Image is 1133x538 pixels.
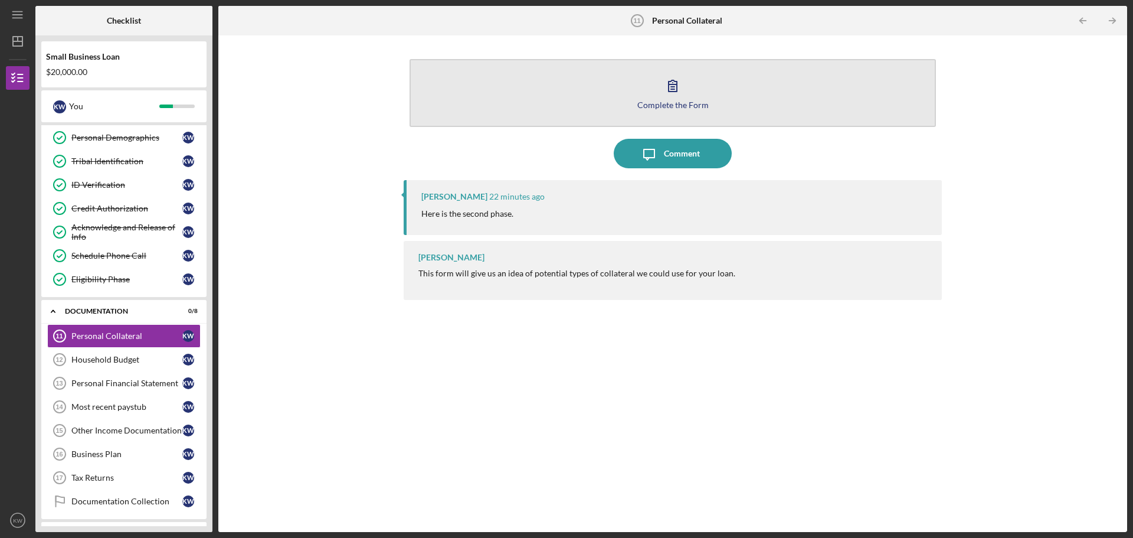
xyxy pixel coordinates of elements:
tspan: 11 [55,332,63,340]
div: K W [182,401,194,413]
div: K W [182,203,194,214]
a: 16Business PlanKW [47,442,201,466]
div: K W [53,100,66,113]
button: Complete the Form [410,59,936,127]
div: Small Business Loan [46,52,202,61]
div: Schedule Phone Call [71,251,182,260]
div: This form will give us an idea of potential types of collateral we could use for your loan. [418,269,735,278]
a: ID VerificationKW [47,173,201,197]
div: K W [182,495,194,507]
button: Comment [614,139,732,168]
div: Eligibility Phase [71,275,182,284]
div: K W [182,377,194,389]
div: Personal Demographics [71,133,182,142]
div: Personal Collateral [71,331,182,341]
a: 17Tax ReturnsKW [47,466,201,490]
div: Credit Authorization [71,204,182,213]
a: Schedule Phone CallKW [47,244,201,268]
div: Acknowledge and Release of Info [71,223,182,242]
a: Credit AuthorizationKW [47,197,201,220]
div: K W [182,330,194,342]
tspan: 11 [634,17,641,24]
button: KW [6,508,30,532]
a: Eligibility PhaseKW [47,268,201,291]
text: KW [13,517,22,524]
div: You [69,96,159,116]
div: [PERSON_NAME] [418,253,484,262]
a: Tribal IdentificationKW [47,149,201,173]
tspan: 14 [55,403,63,410]
div: Documentation Collection [71,497,182,506]
div: K W [182,472,194,484]
div: Comment [664,139,700,168]
tspan: 12 [55,356,63,363]
div: $20,000.00 [46,67,202,77]
div: K W [182,250,194,262]
a: 14Most recent paystubKW [47,395,201,419]
tspan: 15 [55,427,63,434]
div: Complete the Form [637,100,709,109]
div: Business Plan [71,449,182,459]
a: Acknowledge and Release of InfoKW [47,220,201,244]
div: K W [182,132,194,144]
div: K W [182,226,194,238]
a: 12Household BudgetKW [47,348,201,371]
div: Tax Returns [71,473,182,482]
div: [PERSON_NAME] [421,192,487,201]
b: Personal Collateral [652,16,722,25]
tspan: 16 [55,451,63,458]
div: K W [182,273,194,285]
div: Documentation [65,308,168,315]
div: 0 / 8 [176,308,198,315]
div: Tribal Identification [71,156,182,166]
div: Most recent paystub [71,402,182,412]
div: K W [182,179,194,191]
tspan: 13 [55,380,63,387]
div: K W [182,155,194,167]
div: K W [182,448,194,460]
div: Personal Financial Statement [71,379,182,388]
div: Other Income Documentation [71,426,182,435]
div: K W [182,354,194,366]
div: ID Verification [71,180,182,190]
a: Personal DemographicsKW [47,126,201,149]
div: K W [182,425,194,436]
tspan: 17 [55,474,63,481]
a: 11Personal CollateralKW [47,324,201,348]
a: 13Personal Financial StatementKW [47,371,201,395]
time: 2025-10-06 18:34 [489,192,545,201]
a: Documentation CollectionKW [47,490,201,513]
div: Household Budget [71,355,182,364]
b: Checklist [107,16,141,25]
a: 15Other Income DocumentationKW [47,419,201,442]
p: Here is the second phase. [421,207,513,220]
